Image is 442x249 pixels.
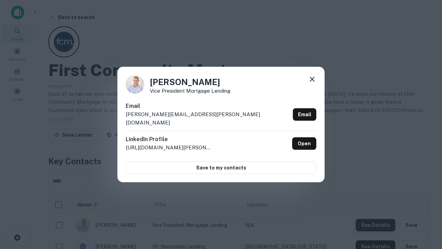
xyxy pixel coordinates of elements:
iframe: Chat Widget [407,172,442,205]
a: Email [293,108,316,121]
a: Open [292,137,316,150]
p: Vice President Mortgage Lending [150,88,230,93]
p: [PERSON_NAME][EMAIL_ADDRESS][PERSON_NAME][DOMAIN_NAME] [126,110,290,127]
h6: Email [126,102,290,110]
button: Save to my contacts [126,162,316,174]
img: 1520878720083 [126,75,144,94]
h6: LinkedIn Profile [126,135,212,144]
p: [URL][DOMAIN_NAME][PERSON_NAME] [126,144,212,152]
h4: [PERSON_NAME] [150,76,230,88]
